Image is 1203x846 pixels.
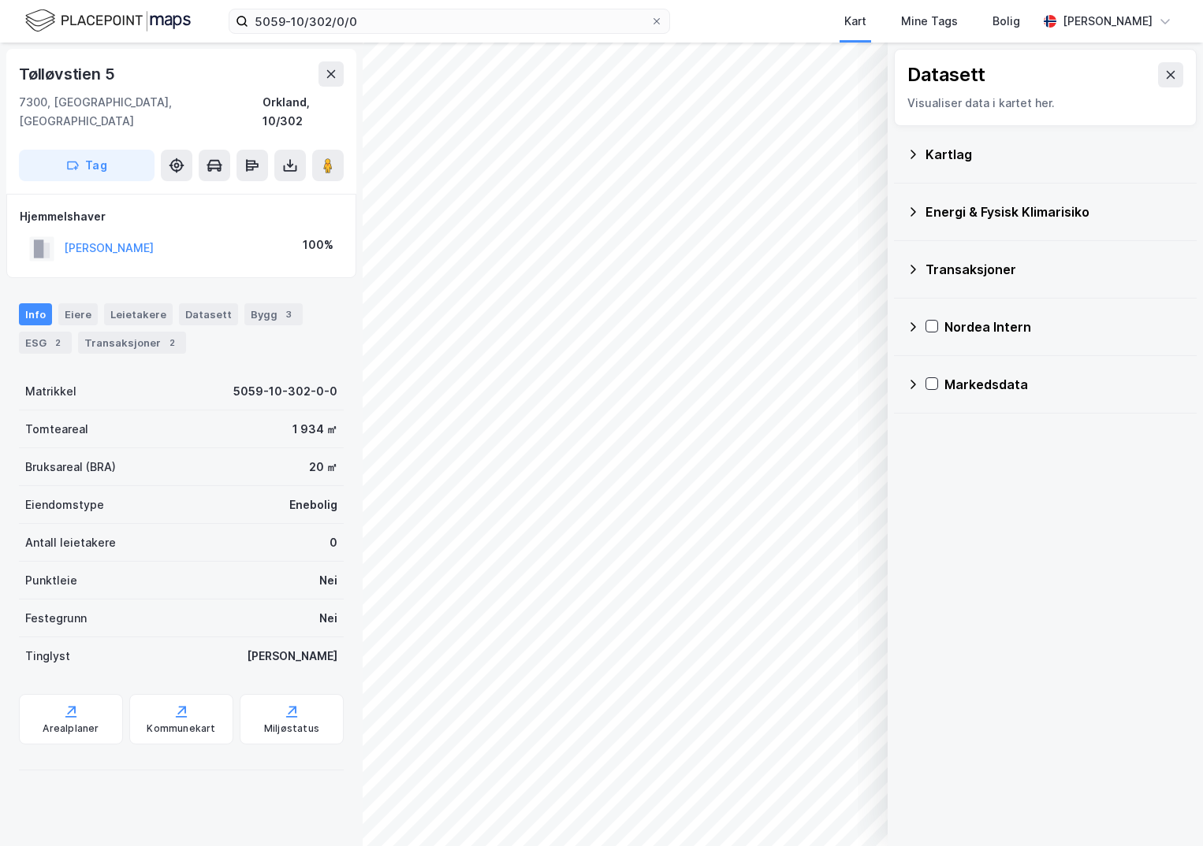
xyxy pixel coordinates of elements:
[25,458,116,477] div: Bruksareal (BRA)
[25,495,104,514] div: Eiendomstype
[244,303,303,325] div: Bygg
[330,533,337,552] div: 0
[319,609,337,628] div: Nei
[58,303,98,325] div: Eiere
[25,647,70,666] div: Tinglyst
[25,609,87,628] div: Festegrunn
[19,150,155,181] button: Tag
[309,458,337,477] div: 20 ㎡
[179,303,238,325] div: Datasett
[19,61,117,87] div: Tølløvstien 5
[281,306,296,322] div: 3
[25,533,116,552] div: Antall leietakere
[926,260,1184,279] div: Transaksjoner
[19,332,72,354] div: ESG
[993,12,1020,31] div: Bolig
[233,382,337,401] div: 5059-10-302-0-0
[19,303,52,325] div: Info
[78,332,186,354] div: Transaksjoner
[944,317,1184,336] div: Nordea Intern
[50,335,65,351] div: 2
[263,93,344,131] div: Orkland, 10/302
[926,202,1184,221] div: Energi & Fysisk Klimarisiko
[319,571,337,590] div: Nei
[20,207,343,226] div: Hjemmelshaver
[19,93,263,131] div: 7300, [GEOGRAPHIC_DATA], [GEOGRAPHIC_DATA]
[25,382,76,401] div: Matrikkel
[907,62,985,87] div: Datasett
[303,236,333,254] div: 100%
[1124,770,1203,846] iframe: Chat Widget
[926,145,1184,164] div: Kartlag
[289,495,337,514] div: Enebolig
[147,722,215,735] div: Kommunekart
[104,303,173,325] div: Leietakere
[164,335,180,351] div: 2
[907,94,1183,113] div: Visualiser data i kartet her.
[248,9,650,33] input: Søk på adresse, matrikkel, gårdeiere, leietakere eller personer
[25,571,77,590] div: Punktleie
[247,647,337,666] div: [PERSON_NAME]
[292,420,337,439] div: 1 934 ㎡
[844,12,866,31] div: Kart
[25,7,191,35] img: logo.f888ab2527a4732fd821a326f86c7f29.svg
[944,375,1184,394] div: Markedsdata
[25,420,88,439] div: Tomteareal
[264,722,319,735] div: Miljøstatus
[43,722,99,735] div: Arealplaner
[901,12,958,31] div: Mine Tags
[1063,12,1153,31] div: [PERSON_NAME]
